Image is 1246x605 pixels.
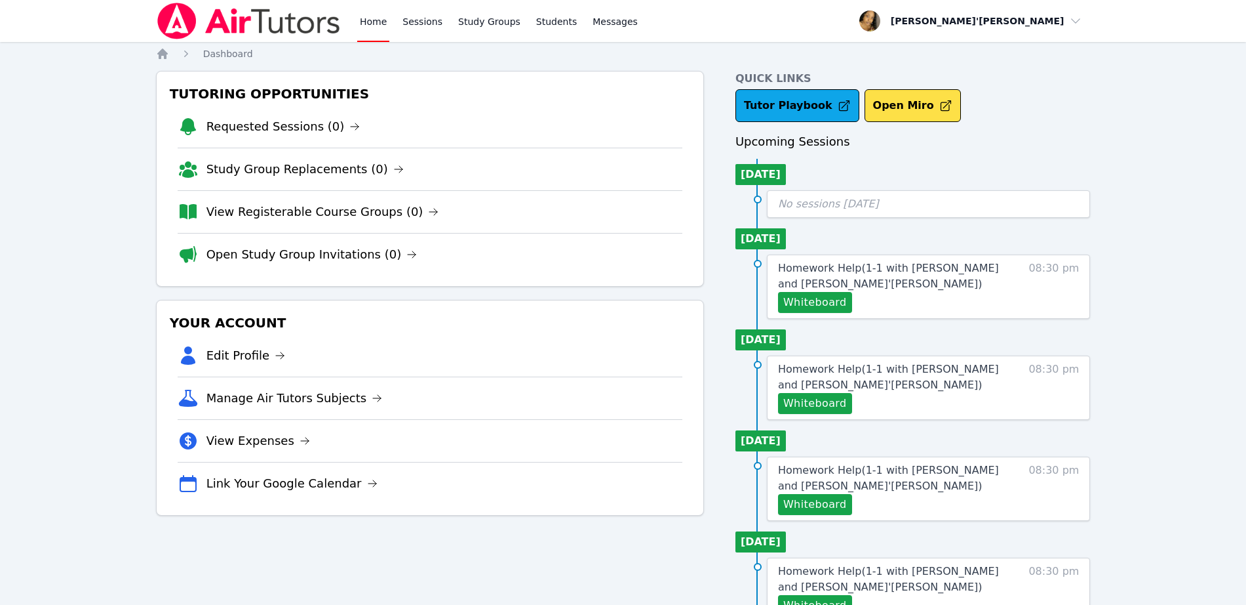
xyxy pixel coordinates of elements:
h3: Tutoring Opportunities [167,82,693,106]
a: Dashboard [203,47,253,60]
a: View Expenses [206,432,310,450]
a: Homework Help(1-1 with [PERSON_NAME] and [PERSON_NAME]'[PERSON_NAME]) [778,362,1004,393]
span: Homework Help ( 1-1 with [PERSON_NAME] and [PERSON_NAME]'[PERSON_NAME] ) [778,262,999,290]
a: View Registerable Course Groups (0) [206,203,439,221]
button: Open Miro [865,89,961,122]
h3: Your Account [167,311,693,335]
li: [DATE] [735,329,786,350]
h3: Upcoming Sessions [735,133,1091,151]
span: 08:30 pm [1028,362,1079,414]
span: 08:30 pm [1028,463,1079,515]
a: Manage Air Tutors Subjects [206,389,383,407]
span: Messages [593,15,638,28]
span: Dashboard [203,49,253,59]
button: Whiteboard [778,292,852,313]
button: Whiteboard [778,494,852,515]
span: No sessions [DATE] [778,198,879,210]
a: Study Group Replacements (0) [206,160,404,178]
li: [DATE] [735,532,786,553]
li: [DATE] [735,430,786,451]
button: Whiteboard [778,393,852,414]
nav: Breadcrumb [156,47,1091,60]
li: [DATE] [735,228,786,249]
span: Homework Help ( 1-1 with [PERSON_NAME] and [PERSON_NAME]'[PERSON_NAME] ) [778,464,999,492]
a: Link Your Google Calendar [206,474,378,493]
span: Homework Help ( 1-1 with [PERSON_NAME] and [PERSON_NAME]'[PERSON_NAME] ) [778,565,999,593]
img: Air Tutors [156,3,341,39]
a: Edit Profile [206,346,286,365]
a: Open Study Group Invitations (0) [206,245,418,264]
a: Tutor Playbook [735,89,859,122]
span: 08:30 pm [1028,261,1079,313]
h4: Quick Links [735,71,1091,87]
a: Homework Help(1-1 with [PERSON_NAME] and [PERSON_NAME]'[PERSON_NAME]) [778,564,1004,595]
span: Homework Help ( 1-1 with [PERSON_NAME] and [PERSON_NAME]'[PERSON_NAME] ) [778,363,999,391]
a: Homework Help(1-1 with [PERSON_NAME] and [PERSON_NAME]'[PERSON_NAME]) [778,463,1004,494]
li: [DATE] [735,164,786,185]
a: Homework Help(1-1 with [PERSON_NAME] and [PERSON_NAME]'[PERSON_NAME]) [778,261,1004,292]
a: Requested Sessions (0) [206,117,360,136]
